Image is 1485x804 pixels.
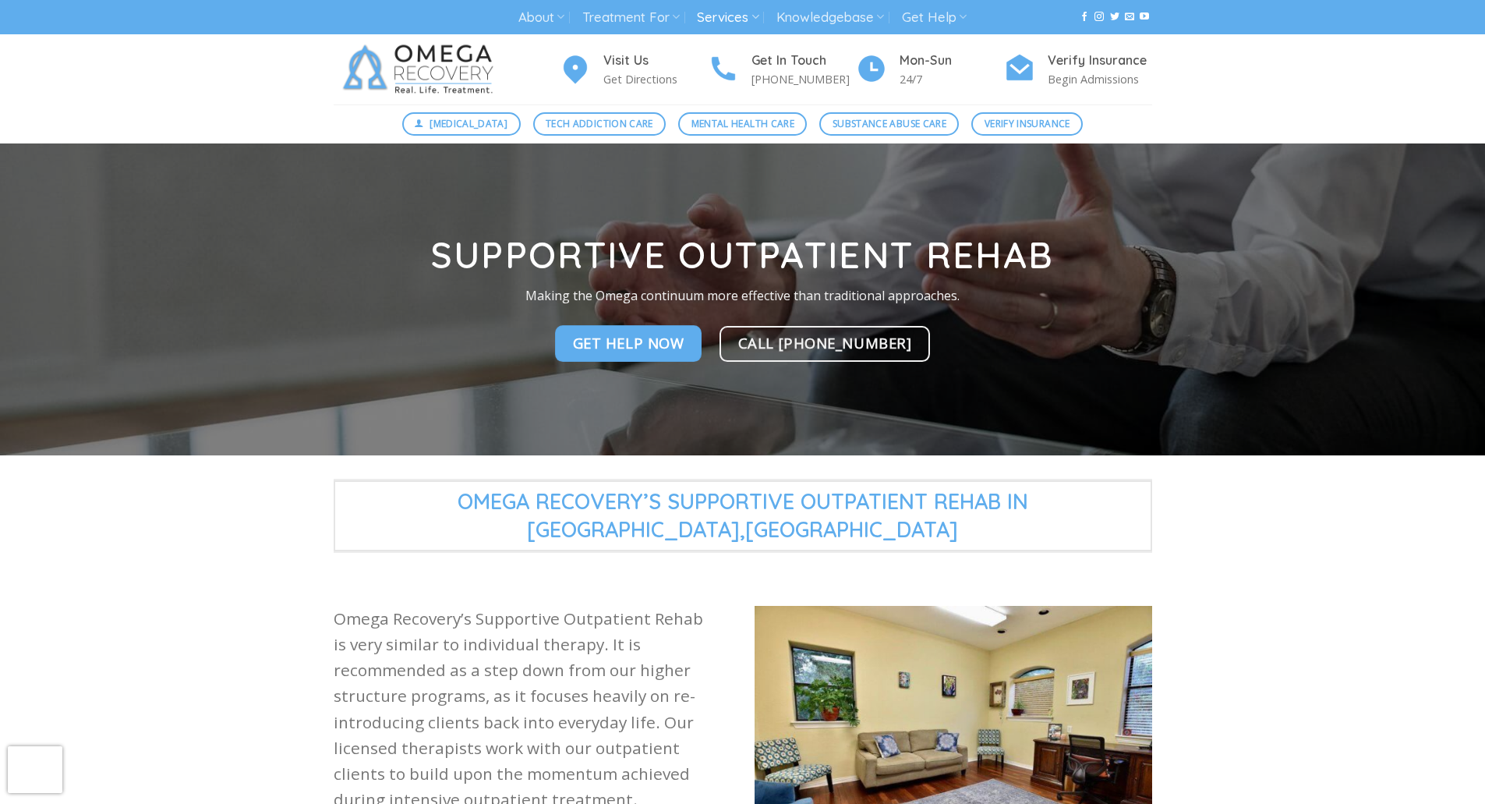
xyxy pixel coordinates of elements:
[582,3,680,32] a: Treatment For
[546,116,653,131] span: Tech Addiction Care
[603,51,708,71] h4: Visit Us
[833,116,946,131] span: Substance Abuse Care
[738,331,912,354] span: CALL [PHONE_NUMBER]
[603,70,708,88] p: Get Directions
[971,112,1083,136] a: Verify Insurance
[819,112,959,136] a: Substance Abuse Care
[430,116,507,131] span: [MEDICAL_DATA]
[751,51,856,71] h4: Get In Touch
[751,70,856,88] p: [PHONE_NUMBER]
[555,326,702,362] a: Get Help Now
[402,112,521,136] a: [MEDICAL_DATA]
[1140,12,1149,23] a: Follow on YouTube
[334,480,1152,551] span: Omega Recovery’s Supportive Outpatient Rehab in [GEOGRAPHIC_DATA],[GEOGRAPHIC_DATA]
[985,116,1070,131] span: Verify Insurance
[1110,12,1119,23] a: Follow on Twitter
[697,3,758,32] a: Services
[708,51,856,89] a: Get In Touch [PHONE_NUMBER]
[1048,70,1152,88] p: Begin Admissions
[533,112,666,136] a: Tech Addiction Care
[720,326,931,362] a: CALL [PHONE_NUMBER]
[691,116,794,131] span: Mental Health Care
[1094,12,1104,23] a: Follow on Instagram
[678,112,807,136] a: Mental Health Care
[900,51,1004,71] h4: Mon-Sun
[334,34,509,104] img: Omega Recovery
[431,232,1055,278] strong: Supportive Outpatient Rehab
[1125,12,1134,23] a: Send us an email
[518,3,564,32] a: About
[1004,51,1152,89] a: Verify Insurance Begin Admissions
[385,286,1101,306] p: Making the Omega continuum more effective than traditional approaches.
[900,70,1004,88] p: 24/7
[1048,51,1152,71] h4: Verify Insurance
[1080,12,1089,23] a: Follow on Facebook
[776,3,884,32] a: Knowledgebase
[902,3,967,32] a: Get Help
[573,332,684,355] span: Get Help Now
[560,51,708,89] a: Visit Us Get Directions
